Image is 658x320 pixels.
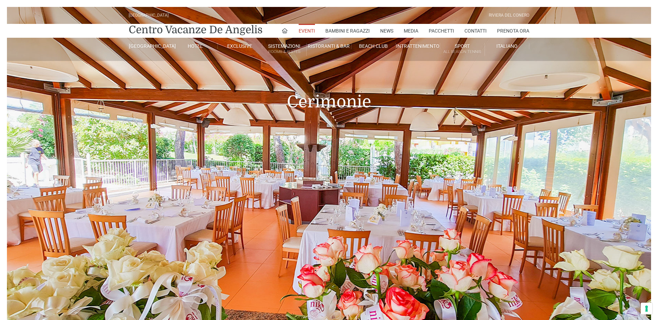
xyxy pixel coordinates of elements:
[129,12,169,19] div: [GEOGRAPHIC_DATA]
[440,43,485,56] a: SportAll Season Tennis
[497,24,529,38] a: Prenota Ora
[429,24,454,38] a: Pacchetti
[307,43,351,49] a: Ristoranti & Bar
[485,43,529,49] a: Italiano
[218,43,262,49] a: Exclusive
[129,43,173,49] a: [GEOGRAPHIC_DATA]
[129,61,529,122] h1: Cerimonie
[404,24,418,38] a: Media
[129,23,263,37] a: Centro Vacanze De Angelis
[440,48,484,55] small: All Season Tennis
[380,24,393,38] a: News
[262,48,306,55] small: Rooms & Suites
[262,43,307,56] a: SistemazioniRooms & Suites
[351,43,396,49] a: Beach Club
[641,303,652,314] button: Le tue preferenze relative al consenso per le tecnologie di tracciamento
[325,24,370,38] a: Bambini e Ragazzi
[496,43,518,49] span: Italiano
[396,43,440,49] a: Intrattenimento
[489,12,529,19] div: Riviera Del Conero
[464,24,487,38] a: Contatti
[173,43,217,49] a: Hotel
[299,24,315,38] a: Eventi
